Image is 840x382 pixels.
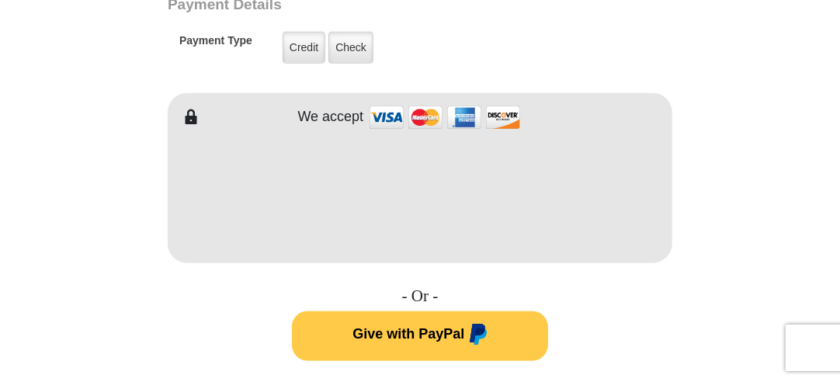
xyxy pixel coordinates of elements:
button: Give with PayPal [292,311,548,361]
img: paypal [465,324,488,349]
h4: - Or - [168,286,672,306]
span: Give with PayPal [352,327,464,342]
img: credit cards accepted [367,101,522,134]
label: Credit [283,32,325,64]
label: Check [328,32,373,64]
h5: Payment Type [179,34,252,55]
h4: We accept [298,109,364,126]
